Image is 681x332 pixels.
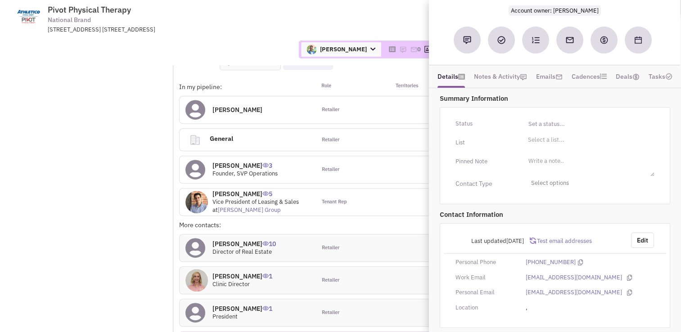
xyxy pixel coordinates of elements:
span: 5 [262,183,272,198]
span: Select options [526,176,654,190]
a: Deals [616,70,640,83]
span: 0 [417,45,421,53]
div: Contact Type [450,179,520,188]
img: icon-UserInteraction.png [262,241,269,246]
img: XsUsabB3jk-07tV2HtHHgw.jpg [185,191,208,213]
span: Retailer [321,309,339,316]
img: icon-email-active-16.png [555,73,563,81]
span: President [212,313,238,320]
div: , [520,304,660,312]
h4: [PERSON_NAME] [212,162,278,170]
img: Add a note [463,36,471,44]
img: Schedule a Meeting [635,36,642,44]
a: [EMAIL_ADDRESS][DOMAIN_NAME] [526,274,622,282]
span: Retailer [321,106,339,113]
img: icon-note.png [520,73,527,81]
a: [PHONE_NUMBER] [526,258,576,267]
img: icon-UserInteraction.png [262,191,269,196]
div: Location [450,304,520,312]
span: [PERSON_NAME] [301,42,381,57]
span: Director of Real Estate [212,248,272,256]
a: Notes & Activity [474,70,527,83]
div: Role [316,82,384,91]
div: Personal Email [450,288,520,297]
img: Subscribe to a cadence [532,36,540,44]
span: Retailer [321,277,339,284]
div: Territories [384,82,452,91]
div: Status [450,117,520,131]
a: Tasks [649,70,672,83]
span: 10 [262,233,276,248]
div: Work Email [450,274,520,282]
span: [DATE] [506,237,524,245]
a: [PERSON_NAME] Group [218,206,281,214]
span: 1 [262,298,272,313]
button: Edit [631,233,654,248]
a: [EMAIL_ADDRESS][DOMAIN_NAME] [526,288,622,297]
h4: [PERSON_NAME] [212,305,272,313]
img: icon-UserInteraction.png [262,274,269,278]
img: icon-note.png [399,46,406,53]
div: Pinned Note [450,154,520,169]
div: [STREET_ADDRESS] [STREET_ADDRESS] [48,26,283,34]
h4: [PERSON_NAME] [212,272,272,280]
span: Vice President of Leasing & Sales [212,198,299,206]
span: Clinic Director [212,280,250,288]
img: W7vr0x00b0GZC0PPbilSCg.png [307,45,316,54]
span: Founder, SVP Operations [212,170,278,177]
div: Personal Phone [450,258,520,267]
a: Details [437,70,465,83]
img: clarity_building-linegeneral.png [189,134,201,146]
div: More contacts: [179,220,316,229]
img: TaskCount.png [665,73,672,80]
div: Last updated [450,233,530,250]
a: Emails [536,70,563,83]
img: Add a Task [497,36,505,44]
img: F3-AYmVI9kKSxi76VKgJXA.jpg [185,269,208,292]
span: Test email addresses [536,237,592,245]
a: Cadences [572,70,607,83]
span: Retailer [321,136,339,144]
span: at [212,206,281,214]
img: icon-email-active-16.png [410,46,417,53]
p: Contact Information [440,210,670,219]
p: Summary Information [440,94,670,103]
h4: [PERSON_NAME] [212,190,310,198]
span: Pivot Physical Therapy [48,4,131,15]
img: icon-UserInteraction.png [262,163,269,167]
span: Tenant Rep [321,198,347,206]
input: Set a status... [526,117,654,131]
img: icon-dealamount.png [632,73,640,81]
span: 3 [262,155,272,170]
span: 1 [262,265,272,280]
img: icon-UserInteraction.png [262,306,269,310]
li: Select a list... [526,135,564,142]
span: Retailer [321,166,339,173]
h4: [PERSON_NAME] [212,106,262,114]
span: Account owner: [PERSON_NAME] [509,5,601,16]
div: In my pipeline: [179,82,316,91]
img: Create a deal [600,36,609,45]
h4: [PERSON_NAME] [212,240,276,248]
span: National Brand [48,15,91,25]
img: Send an email [565,36,574,45]
h4: General [207,129,301,148]
div: List [450,135,520,150]
span: Retailer [321,244,339,251]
